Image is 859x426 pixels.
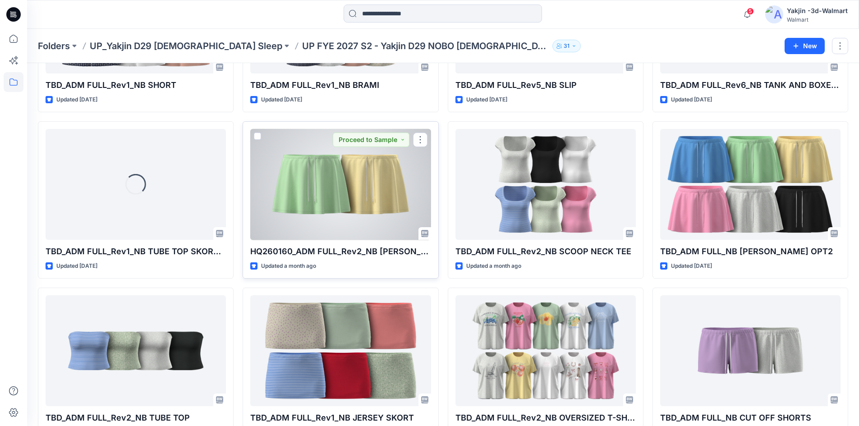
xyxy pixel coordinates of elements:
[765,5,783,23] img: avatar
[250,412,431,424] p: TBD_ADM FULL_Rev1_NB JERSEY SKORT
[660,79,841,92] p: TBD_ADM FULL_Rev6_NB TANK AND BOXER SET
[660,129,841,240] a: TBD_ADM FULL_NB TERRY SKORT OPT2
[56,261,97,271] p: Updated [DATE]
[455,295,636,407] a: TBD_ADM FULL_Rev2_NB OVERSIZED T-SHIRT AND BOXER SET
[787,16,848,23] div: Walmart
[455,245,636,258] p: TBD_ADM FULL_Rev2_NB SCOOP NECK TEE
[261,95,302,105] p: Updated [DATE]
[56,95,97,105] p: Updated [DATE]
[455,129,636,240] a: TBD_ADM FULL_Rev2_NB SCOOP NECK TEE
[660,295,841,407] a: TBD_ADM FULL_NB CUT OFF SHORTS
[747,8,754,15] span: 5
[455,412,636,424] p: TBD_ADM FULL_Rev2_NB OVERSIZED T-SHIRT AND BOXER SET
[455,79,636,92] p: TBD_ADM FULL_Rev5_NB SLIP
[46,245,226,258] p: TBD_ADM FULL_Rev1_NB TUBE TOP SKORT SET
[38,40,70,52] a: Folders
[660,412,841,424] p: TBD_ADM FULL_NB CUT OFF SHORTS
[466,261,521,271] p: Updated a month ago
[250,245,431,258] p: HQ260160_ADM FULL_Rev2_NB [PERSON_NAME]
[46,79,226,92] p: TBD_ADM FULL_Rev1_NB SHORT
[466,95,507,105] p: Updated [DATE]
[552,40,581,52] button: 31
[90,40,282,52] a: UP_Yakjin D29 [DEMOGRAPHIC_DATA] Sleep
[671,261,712,271] p: Updated [DATE]
[250,295,431,407] a: TBD_ADM FULL_Rev1_NB JERSEY SKORT
[261,261,316,271] p: Updated a month ago
[660,245,841,258] p: TBD_ADM FULL_NB [PERSON_NAME] OPT2
[250,129,431,240] a: HQ260160_ADM FULL_Rev2_NB TERRY SKORT
[250,79,431,92] p: TBD_ADM FULL_Rev1_NB BRAMI
[46,412,226,424] p: TBD_ADM FULL_Rev2_NB TUBE TOP
[785,38,825,54] button: New
[46,295,226,407] a: TBD_ADM FULL_Rev2_NB TUBE TOP
[302,40,549,52] p: UP FYE 2027 S2 - Yakjin D29 NOBO [DEMOGRAPHIC_DATA] Sleepwear
[564,41,570,51] p: 31
[787,5,848,16] div: Yakjin -3d-Walmart
[671,95,712,105] p: Updated [DATE]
